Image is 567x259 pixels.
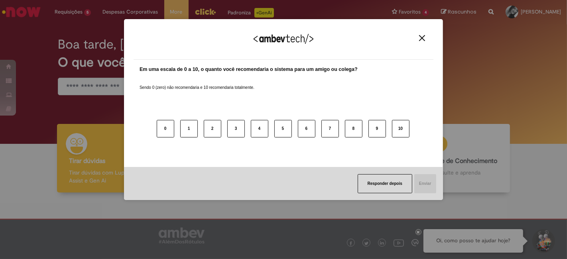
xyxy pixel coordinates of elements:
[204,120,221,137] button: 2
[368,120,386,137] button: 9
[140,66,358,73] label: Em uma escala de 0 a 10, o quanto você recomendaria o sistema para um amigo ou colega?
[274,120,292,137] button: 5
[140,75,254,90] label: Sendo 0 (zero) não recomendaria e 10 recomendaria totalmente.
[345,120,362,137] button: 8
[321,120,339,137] button: 7
[392,120,409,137] button: 10
[227,120,245,137] button: 3
[157,120,174,137] button: 0
[251,120,268,137] button: 4
[298,120,315,137] button: 6
[180,120,198,137] button: 1
[417,35,427,41] button: Close
[419,35,425,41] img: Close
[358,174,412,193] button: Responder depois
[254,34,313,44] img: Logo Ambevtech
